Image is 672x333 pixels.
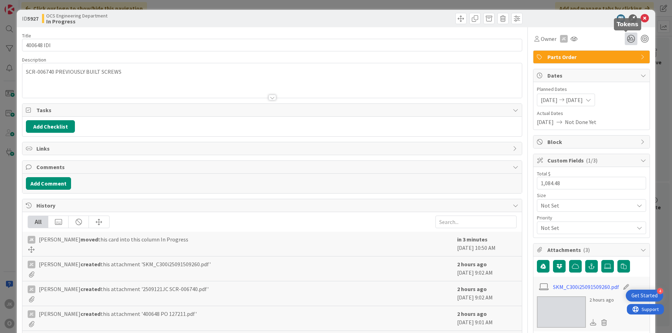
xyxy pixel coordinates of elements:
span: Links [36,144,509,153]
a: SKM_C300i25091509260.pdf [553,283,619,291]
span: Not Done Yet [565,118,596,126]
b: created [80,310,100,317]
span: Attachments [547,246,637,254]
b: created [80,261,100,268]
span: Actual Dates [537,110,646,117]
div: Priority [537,215,646,220]
b: 2 hours ago [457,261,487,268]
button: Add Comment [26,177,71,190]
div: [DATE] 10:50 AM [457,235,517,253]
input: type card name here... [22,39,522,51]
div: Download [589,318,597,327]
div: JC [28,261,35,268]
div: All [28,216,48,228]
span: ( 1/3 ) [586,157,597,164]
div: JC [560,35,568,43]
label: Title [22,32,31,39]
span: History [36,201,509,210]
h5: Tokens [617,21,638,28]
b: 5927 [27,15,38,22]
span: [DATE] [541,96,558,104]
label: Total $ [537,171,551,177]
div: [DATE] 9:02 AM [457,260,517,277]
span: OCS Engineering Department [46,13,107,19]
b: 2 hours ago [457,310,487,317]
span: Description [22,57,46,63]
span: [PERSON_NAME] this card into this column In Progress [39,235,188,244]
b: in 3 minutes [457,236,488,243]
span: [DATE] [566,96,583,104]
span: Block [547,138,637,146]
b: 2 hours ago [457,285,487,292]
div: JC [28,310,35,318]
span: Not Set [541,201,630,210]
div: [DATE] 9:01 AM [457,310,517,327]
div: Open Get Started checklist, remaining modules: 4 [626,290,663,302]
b: created [80,285,100,292]
div: 2 hours ago [589,296,614,304]
div: 4 [657,288,663,294]
span: [PERSON_NAME] this attachment '2509121JC SCR-006740.pdf' [39,285,209,293]
span: Tasks [36,106,509,114]
span: Custom Fields [547,156,637,165]
span: Dates [547,71,637,80]
span: ( 3 ) [583,246,590,253]
div: JK [28,236,35,244]
span: [PERSON_NAME] this attachment '400648 PO 127211.pdf' [39,310,197,318]
p: SCR-006740 PREVIOUSLY BUILT SCREWS [26,68,518,76]
button: Add Checklist [26,120,75,133]
div: JC [28,285,35,293]
span: ID [22,14,38,23]
span: Support [15,1,32,9]
b: In Progress [46,19,107,24]
div: Get Started [631,292,658,299]
span: Parts Order [547,53,637,61]
input: Search... [435,216,517,228]
div: [DATE] 9:02 AM [457,285,517,302]
span: Planned Dates [537,86,646,93]
span: Not Set [541,223,630,233]
b: moved [80,236,98,243]
span: [PERSON_NAME] this attachment 'SKM_C300i25091509260.pdf' [39,260,211,268]
div: Size [537,193,646,198]
span: Owner [541,35,556,43]
span: Comments [36,163,509,171]
span: [DATE] [537,118,554,126]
